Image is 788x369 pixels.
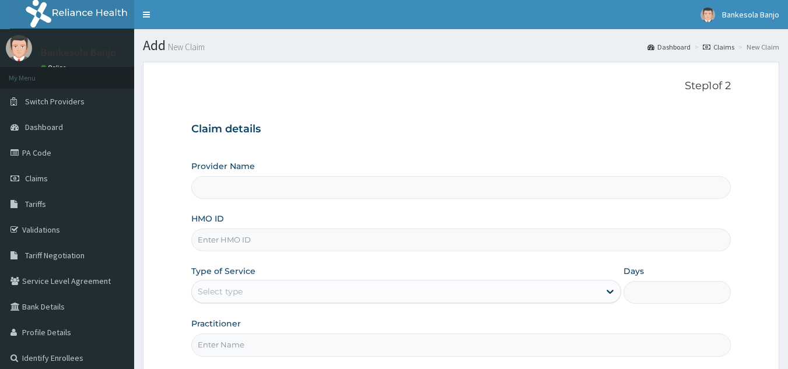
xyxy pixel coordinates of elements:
[191,318,241,329] label: Practitioner
[6,35,32,61] img: User Image
[166,43,205,51] small: New Claim
[701,8,715,22] img: User Image
[624,265,644,277] label: Days
[736,42,779,52] li: New Claim
[41,47,116,58] p: Bankesola Banjo
[25,199,46,209] span: Tariffs
[191,80,731,93] p: Step 1 of 2
[703,42,734,52] a: Claims
[191,229,731,251] input: Enter HMO ID
[198,286,243,297] div: Select type
[191,123,731,136] h3: Claim details
[722,9,779,20] span: Bankesola Banjo
[143,38,779,53] h1: Add
[191,265,255,277] label: Type of Service
[25,250,85,261] span: Tariff Negotiation
[191,333,731,356] input: Enter Name
[647,42,691,52] a: Dashboard
[41,64,69,72] a: Online
[25,173,48,184] span: Claims
[191,160,255,172] label: Provider Name
[25,122,63,132] span: Dashboard
[191,213,224,224] label: HMO ID
[25,96,85,107] span: Switch Providers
